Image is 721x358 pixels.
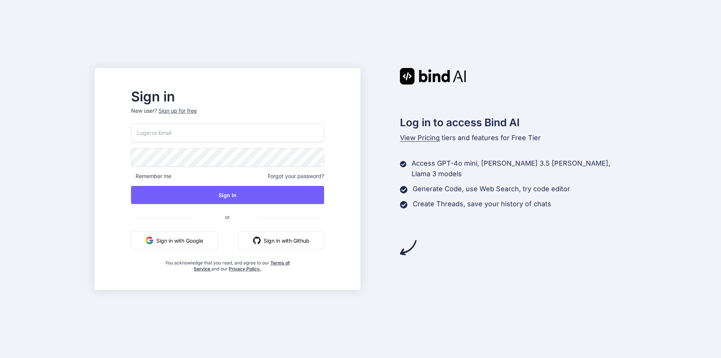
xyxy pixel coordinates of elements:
span: or [195,208,260,226]
span: Remember me [131,172,171,180]
span: Forgot your password? [268,172,324,180]
button: Sign in with Google [131,231,218,249]
h2: Log in to access Bind AI [400,115,627,130]
p: Generate Code, use Web Search, try code editor [413,184,570,194]
p: Access GPT-4o mini, [PERSON_NAME] 3.5 [PERSON_NAME], Llama 3 models [412,158,626,179]
img: arrow [400,239,416,256]
div: You acknowledge that you read, and agree to our and our [163,255,292,272]
p: New user? [131,107,324,124]
h2: Sign in [131,91,324,103]
img: Bind AI logo [400,68,466,85]
img: github [253,237,261,244]
input: Login or Email [131,124,324,142]
button: Sign In [131,186,324,204]
img: google [146,237,153,244]
button: Sign in with Github [238,231,324,249]
p: Create Threads, save your history of chats [413,199,551,209]
div: Sign up for free [158,107,197,115]
span: View Pricing [400,134,440,142]
a: Privacy Policy. [229,266,261,272]
p: tiers and features for Free Tier [400,133,627,143]
a: Terms of Service [194,260,290,272]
